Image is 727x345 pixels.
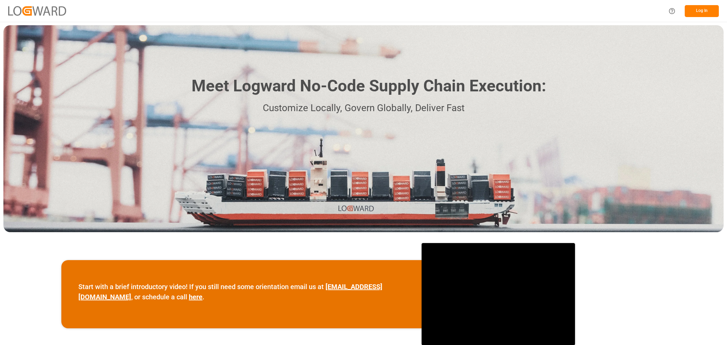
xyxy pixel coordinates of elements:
h1: Meet Logward No-Code Supply Chain Execution: [192,74,546,98]
img: Logward_new_orange.png [8,6,66,15]
button: Help Center [664,3,680,19]
p: Start with a brief introductory video! If you still need some orientation email us at , or schedu... [78,282,405,302]
a: here [189,293,202,301]
p: Customize Locally, Govern Globally, Deliver Fast [181,101,546,116]
button: Log In [685,5,719,17]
